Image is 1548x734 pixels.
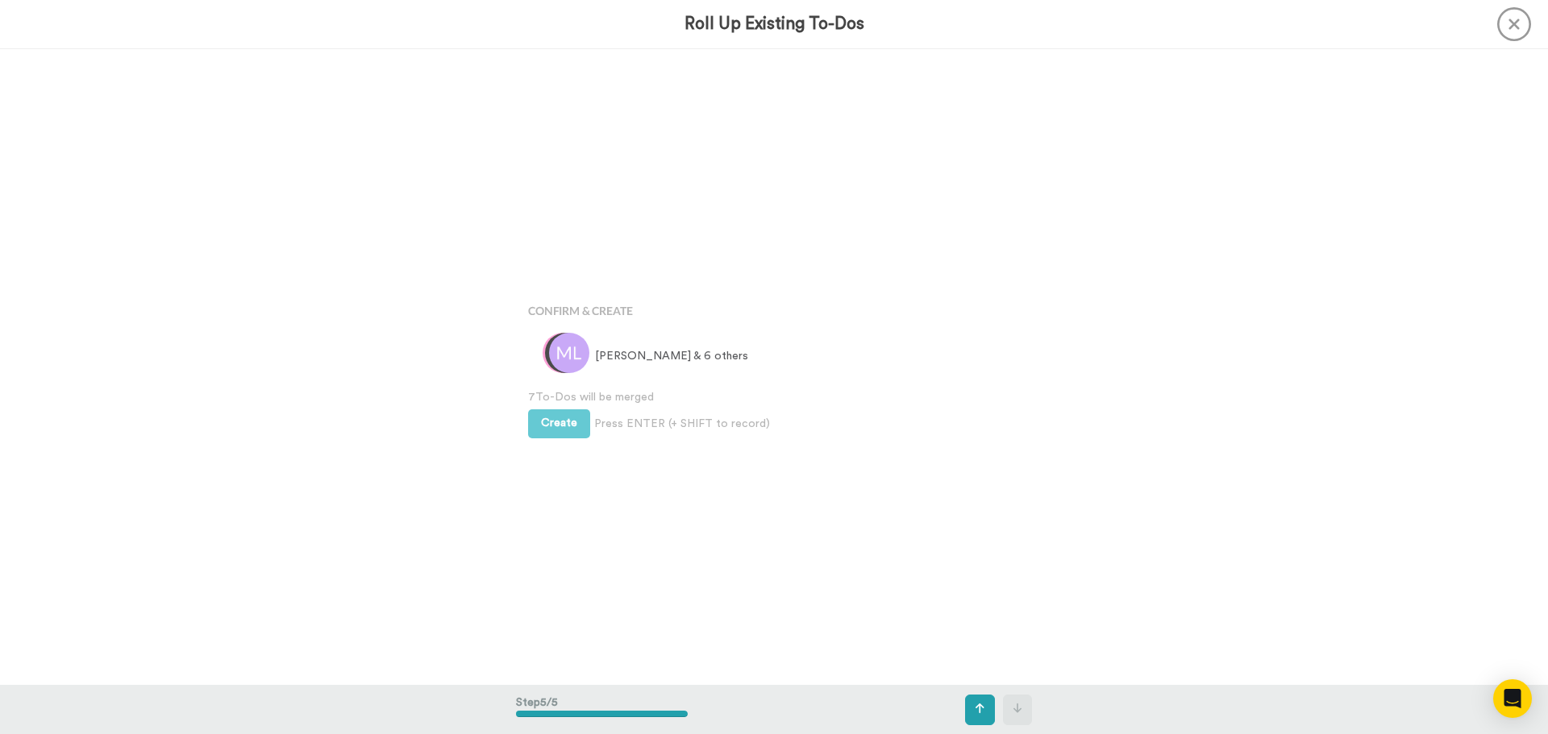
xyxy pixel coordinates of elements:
[594,416,770,432] span: Press ENTER (+ SHIFT to record)
[543,333,583,373] img: jj.png
[685,15,864,33] h3: Roll Up Existing To-Dos
[528,409,590,438] button: Create
[595,348,748,364] span: [PERSON_NAME] & 6 others
[549,333,589,373] img: ml.png
[528,305,1020,317] h4: Confirm & Create
[1493,679,1532,718] div: Open Intercom Messenger
[545,333,585,373] img: 8dcd7892-c345-4c1b-a4ff-af7918dcafea.jpg
[516,686,688,733] div: Step 5 / 5
[528,389,1020,405] span: 7 To-Dos will be merged
[541,417,577,429] span: Create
